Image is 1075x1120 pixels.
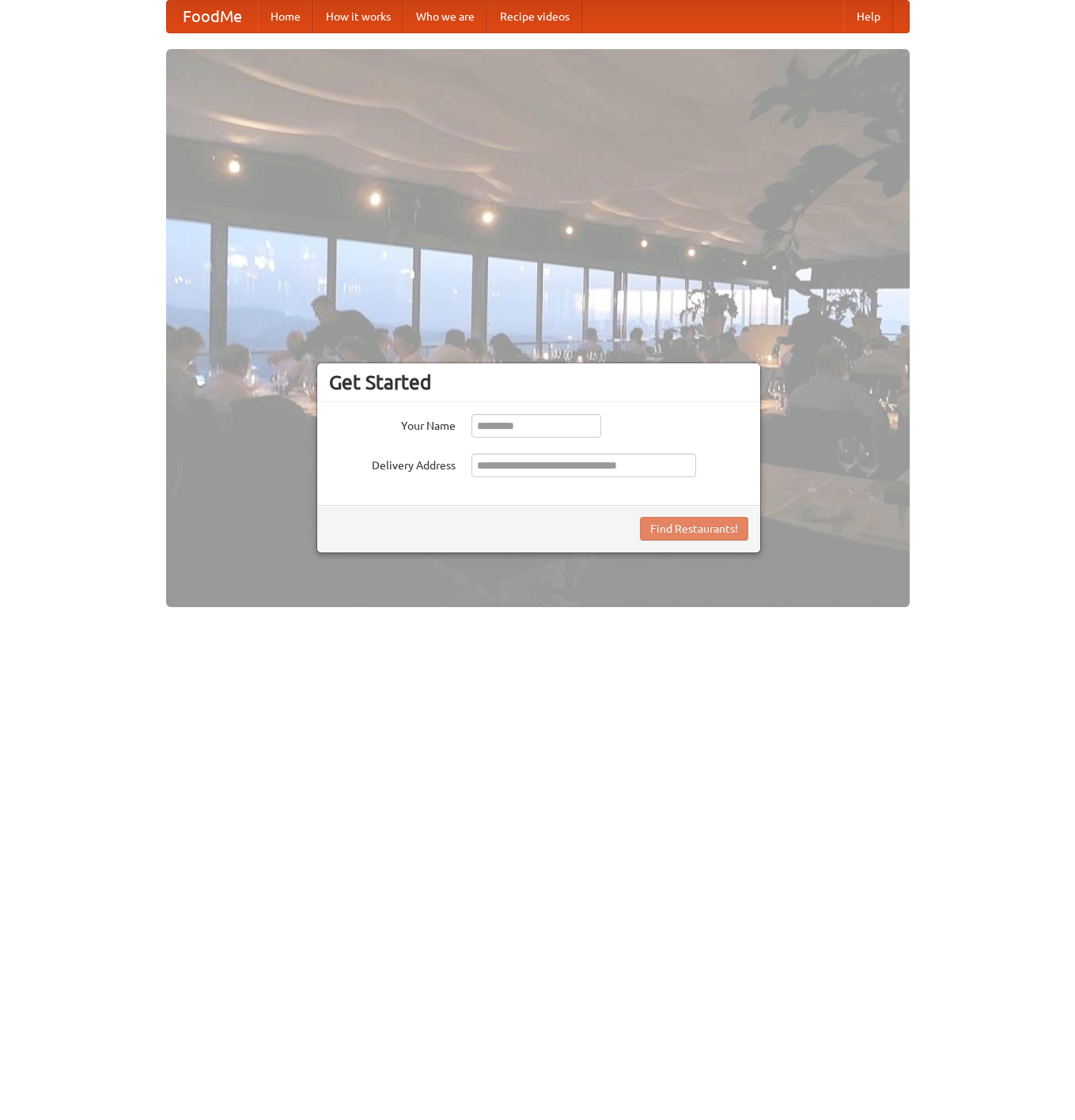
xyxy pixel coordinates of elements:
[329,454,456,473] label: Delivery Address
[167,1,258,32] a: FoodMe
[844,1,893,32] a: Help
[313,1,403,32] a: How it works
[487,1,582,32] a: Recipe videos
[258,1,313,32] a: Home
[329,370,748,394] h3: Get Started
[640,517,748,541] button: Find Restaurants!
[403,1,487,32] a: Who we are
[329,414,456,434] label: Your Name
